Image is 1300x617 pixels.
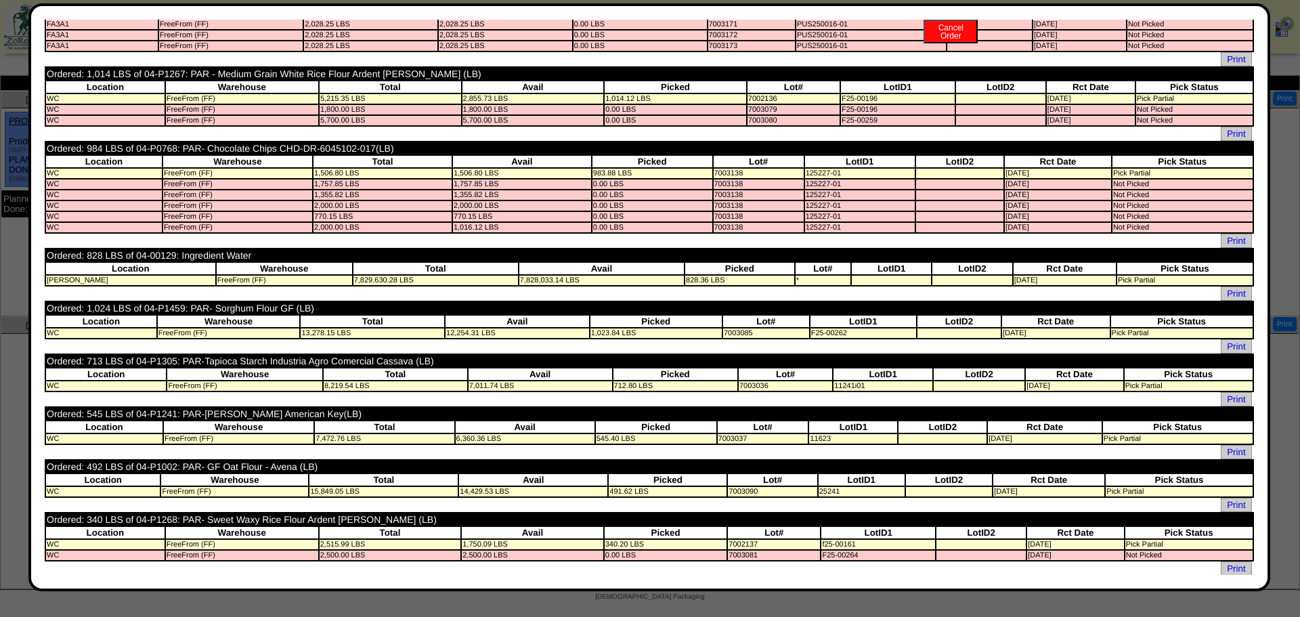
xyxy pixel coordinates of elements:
td: 2,028.25 LBS [304,41,437,51]
th: Picked [590,316,722,327]
td: 712.80 LBS [613,381,737,391]
td: 0.00 LBS [573,20,707,29]
td: Not Picked [1112,190,1253,200]
a: Print [1221,392,1251,406]
td: WC [46,551,165,560]
th: Location [46,527,165,538]
th: LotID2 [898,421,987,433]
th: Lot# [728,474,817,486]
th: Avail [462,527,603,538]
td: WC [46,190,162,200]
td: WC [46,94,165,104]
span: Print [1221,561,1251,576]
th: Lot# [714,156,804,167]
td: [DATE] [988,434,1102,444]
td: WC [46,328,156,338]
th: Picked [592,156,712,167]
th: Total [301,316,444,327]
td: 11241i01 [833,381,932,391]
span: Print [1221,286,1251,301]
td: 125227-01 [805,223,915,232]
th: Location [46,263,215,274]
td: FreeFrom (FF) [159,20,303,29]
td: 1,355.82 LBS [313,190,452,200]
td: [DATE] [993,487,1104,496]
td: [DATE] [1005,223,1111,232]
span: Print [1221,234,1251,248]
th: Location [46,474,160,486]
td: 7003090 [728,487,817,496]
td: 7003079 [747,105,840,114]
td: Ordered: 713 LBS of 04-P1305: PAR-Tapioca Starch Industria Agro Comercial Cassava (LB) [46,355,1024,367]
th: Lot# [747,81,840,93]
th: Warehouse [167,368,322,380]
td: Pick Partial [1111,328,1253,338]
td: [DATE] [1005,190,1111,200]
td: [DATE] [1002,328,1110,338]
th: LotID1 [833,368,932,380]
td: WC [46,223,162,232]
td: [DATE] [1026,381,1123,391]
th: Total [324,368,467,380]
td: 12,254.31 LBS [446,328,589,338]
td: 7,011.74 LBS [469,381,612,391]
td: FreeFrom (FF) [158,328,300,338]
td: 491.62 LBS [609,487,727,496]
td: Ordered: 828 LBS of 04-00129: Ingredient Water [46,249,1012,261]
td: 7002136 [747,94,840,104]
th: LotID2 [934,368,1024,380]
th: Picked [605,81,746,93]
span: Print [1221,339,1251,354]
td: WC [46,169,162,178]
td: 1,750.09 LBS [462,540,603,549]
td: Ordered: 492 LBS of 04-P1002: PAR- GF Oat Flour - Avena (LB) [46,461,992,473]
td: FreeFrom (FF) [217,276,352,285]
td: Ordered: 545 LBS of 04-P1241: PAR-[PERSON_NAME] American Key(LB) [46,408,987,420]
span: Print [1221,498,1251,512]
td: WC [46,116,165,125]
td: 14,429.53 LBS [459,487,607,496]
td: 125227-01 [805,179,915,189]
th: Pick Status [1125,527,1253,538]
th: Pick Status [1112,156,1253,167]
td: 1,016.12 LBS [453,223,591,232]
td: Pick Partial [1125,381,1253,391]
td: 7003138 [714,169,804,178]
th: Warehouse [217,263,352,274]
td: Not Picked [1127,30,1253,40]
th: Warehouse [161,474,308,486]
td: F25-00259 [841,116,955,125]
td: FreeFrom (FF) [163,169,312,178]
span: Print [1221,127,1251,141]
td: 983.88 LBS [592,169,712,178]
th: Avail [459,474,607,486]
td: 7003037 [718,434,808,444]
td: FreeFrom (FF) [163,201,312,211]
span: Print [1221,445,1251,459]
th: Warehouse [158,316,300,327]
td: WC [46,434,162,444]
td: 0.00 LBS [592,190,712,200]
th: Avail [446,316,589,327]
td: [DATE] [1027,551,1124,560]
td: Ordered: 1,024 LBS of 04-P1459: PAR- Sorghum Flour GF (LB) [46,302,1001,314]
td: Not Picked [1112,212,1253,221]
td: 2,028.25 LBS [439,30,572,40]
th: Pick Status [1103,421,1253,433]
th: LotID2 [906,474,992,486]
td: FA3A1 [46,41,158,51]
td: Pick Partial [1112,169,1253,178]
td: [DATE] [1047,94,1135,104]
th: Warehouse [164,421,313,433]
th: LotID1 [841,81,955,93]
th: LotID2 [932,263,1012,274]
th: Rct Date [1002,316,1110,327]
td: Not Picked [1136,116,1253,125]
th: Picked [596,421,716,433]
td: 1,506.80 LBS [453,169,591,178]
td: 7003138 [714,190,804,200]
th: Warehouse [166,527,318,538]
th: Location [46,156,162,167]
td: 2,000.00 LBS [313,223,452,232]
td: WC [46,381,166,391]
